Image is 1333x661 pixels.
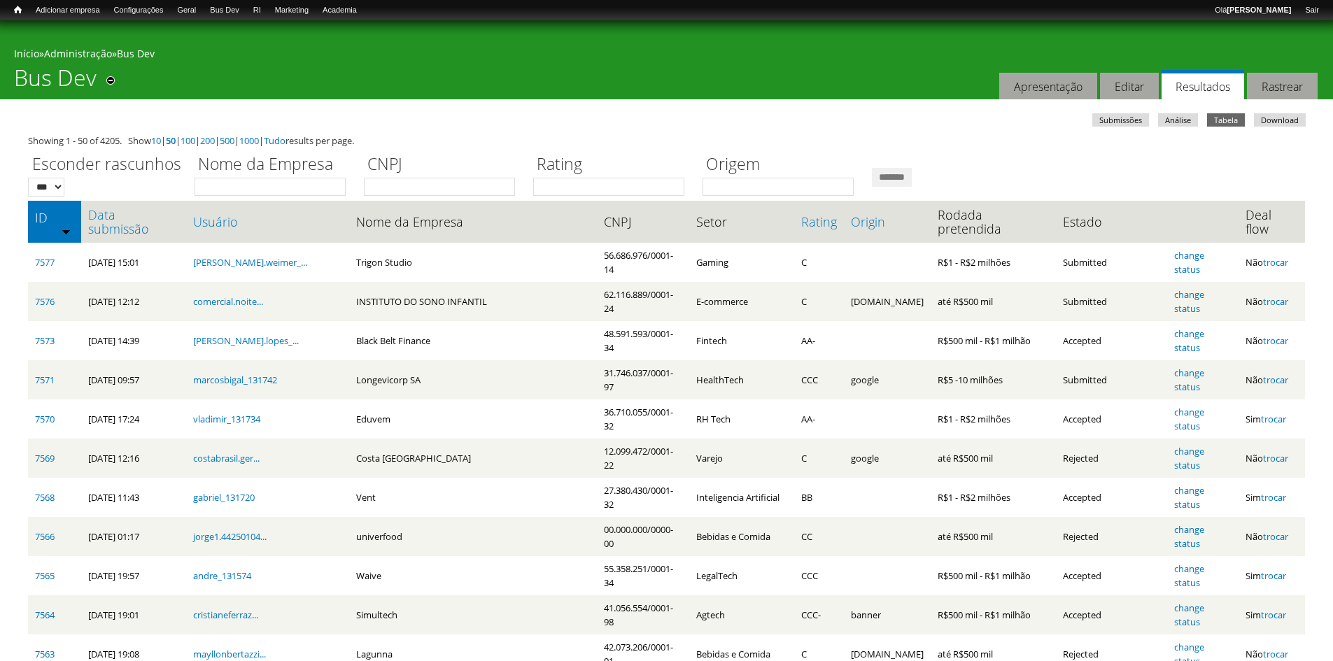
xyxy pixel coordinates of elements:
[349,517,596,556] td: univerfood
[193,215,342,229] a: Usuário
[203,3,246,17] a: Bus Dev
[193,452,260,464] a: costabrasil.ger...
[200,134,215,147] a: 200
[689,243,794,282] td: Gaming
[931,439,1056,478] td: até R$500 mil
[81,478,186,517] td: [DATE] 11:43
[1263,452,1288,464] a: trocar
[117,47,155,60] a: Bus Dev
[193,413,260,425] a: vladimir_131734
[81,556,186,595] td: [DATE] 19:57
[195,152,355,178] label: Nome da Empresa
[931,360,1056,399] td: R$5 -10 milhões
[1261,491,1286,504] a: trocar
[1056,517,1167,556] td: Rejected
[1261,609,1286,621] a: trocar
[1239,201,1305,243] th: Deal flow
[349,556,596,595] td: Waive
[349,439,596,478] td: Costa [GEOGRAPHIC_DATA]
[1056,201,1167,243] th: Estado
[264,134,285,147] a: Tudo
[1239,517,1305,556] td: Não
[597,321,690,360] td: 48.591.593/0001-34
[1263,334,1288,347] a: trocar
[844,360,931,399] td: google
[1158,113,1198,127] a: Análise
[689,360,794,399] td: HealthTech
[193,334,299,347] a: [PERSON_NAME].lopes_...
[35,491,55,504] a: 7568
[844,595,931,634] td: banner
[1174,406,1204,432] a: change status
[35,334,55,347] a: 7573
[35,295,55,308] a: 7576
[931,243,1056,282] td: R$1 - R$2 milhões
[1207,113,1245,127] a: Tabela
[931,556,1056,595] td: R$500 mil - R$1 milhão
[193,491,255,504] a: gabriel_131720
[35,569,55,582] a: 7565
[794,321,844,360] td: AA-
[35,609,55,621] a: 7564
[29,3,107,17] a: Adicionar empresa
[597,595,690,634] td: 41.056.554/0001-98
[1056,282,1167,321] td: Submitted
[931,399,1056,439] td: R$1 - R$2 milhões
[1239,321,1305,360] td: Não
[1056,556,1167,595] td: Accepted
[166,134,176,147] a: 50
[107,3,171,17] a: Configurações
[689,282,794,321] td: E-commerce
[349,399,596,439] td: Eduvem
[597,439,690,478] td: 12.099.472/0001-22
[349,201,596,243] th: Nome da Empresa
[794,595,844,634] td: CCC-
[1263,648,1288,660] a: trocar
[193,256,307,269] a: [PERSON_NAME].weimer_...
[1239,360,1305,399] td: Não
[1263,530,1288,543] a: trocar
[794,399,844,439] td: AA-
[193,530,267,543] a: jorge1.44250104...
[703,152,863,178] label: Origem
[81,282,186,321] td: [DATE] 12:12
[689,321,794,360] td: Fintech
[597,556,690,595] td: 55.358.251/0001-34
[81,360,186,399] td: [DATE] 09:57
[81,595,186,634] td: [DATE] 19:01
[597,282,690,321] td: 62.116.889/0001-24
[597,201,690,243] th: CNPJ
[1239,595,1305,634] td: Sim
[88,208,179,236] a: Data submissão
[1239,439,1305,478] td: Não
[1208,3,1298,17] a: Olá[PERSON_NAME]
[851,215,924,229] a: Origin
[35,452,55,464] a: 7569
[349,243,596,282] td: Trigon Studio
[193,295,263,308] a: comercial.noite...
[794,439,844,478] td: C
[1056,360,1167,399] td: Submitted
[349,595,596,634] td: Simultech
[844,282,931,321] td: [DOMAIN_NAME]
[689,595,794,634] td: Agtech
[1174,249,1204,276] a: change status
[1227,6,1291,14] strong: [PERSON_NAME]
[1298,3,1326,17] a: Sair
[1056,439,1167,478] td: Rejected
[533,152,693,178] label: Rating
[801,215,837,229] a: Rating
[794,478,844,517] td: BB
[193,648,266,660] a: mayllonbertazzi...
[35,648,55,660] a: 7563
[1056,243,1167,282] td: Submitted
[14,64,97,99] h1: Bus Dev
[239,134,259,147] a: 1000
[1056,595,1167,634] td: Accepted
[1056,399,1167,439] td: Accepted
[1239,282,1305,321] td: Não
[193,569,251,582] a: andre_131574
[1263,295,1288,308] a: trocar
[268,3,316,17] a: Marketing
[1239,399,1305,439] td: Sim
